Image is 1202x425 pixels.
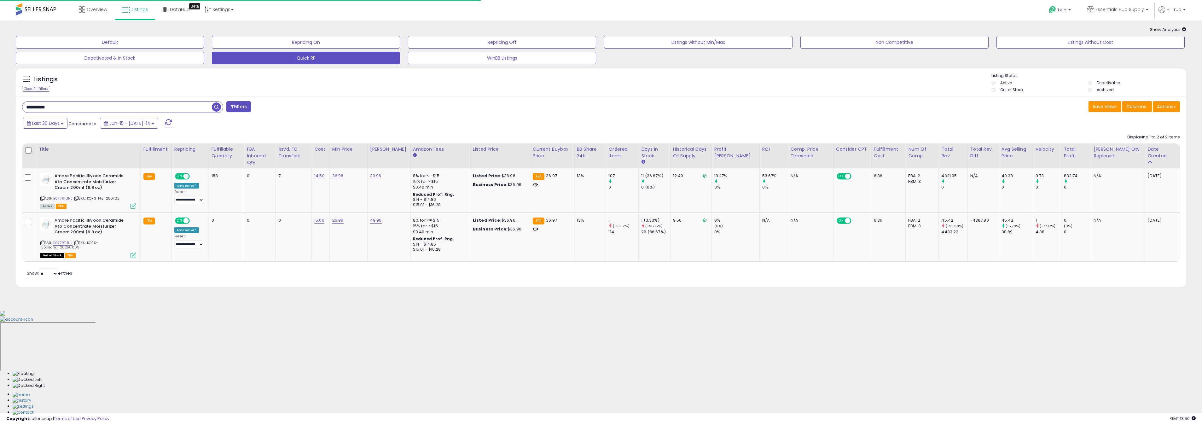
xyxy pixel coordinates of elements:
label: Deactivated [1097,80,1120,85]
span: Overview [87,6,107,13]
div: 0% [762,184,788,190]
small: FBA [533,173,544,180]
div: 8% for <= $15 [413,218,465,223]
img: Settings [13,404,34,410]
a: Help [1044,1,1077,20]
span: FBA [56,204,67,209]
a: 39.96 [370,173,381,179]
div: 0 [1036,184,1061,190]
div: Historical Days Of Supply [673,146,709,159]
span: 36.97 [546,173,557,179]
div: $36.96 [473,182,525,188]
div: 4.38 [1036,229,1061,235]
img: Docked Right [13,383,45,389]
div: FBA: 2 [908,218,934,223]
button: Actions [1153,101,1180,112]
span: Last 30 Days [32,120,60,126]
div: 0 [1064,229,1091,235]
img: Floating [13,371,34,377]
div: $36.96 [473,173,525,179]
div: 0 [278,218,307,223]
span: Columns [1126,103,1146,110]
div: Min Price [332,146,365,153]
div: Listed Price [473,146,527,153]
span: OFF [189,218,199,224]
div: Total Rev. [941,146,965,159]
div: 0 [247,173,271,179]
div: 13% [577,218,601,223]
div: 0 [941,184,967,190]
div: 183 [212,173,239,179]
a: Hi Truc [1158,6,1186,20]
span: DataHub [170,6,190,13]
div: 45.42 [1002,218,1033,223]
small: FBA [533,218,544,224]
div: 832.74 [1064,173,1091,179]
button: Columns [1122,101,1152,112]
b: Business Price: [473,182,508,188]
div: Avg Selling Price [1002,146,1030,159]
div: ASIN: [40,173,136,208]
div: Repricing [174,146,206,153]
small: Amazon Fees. [413,153,417,158]
div: $0.40 min [413,229,465,235]
div: $15.01 - $16.28 [413,202,465,208]
b: Listed Price: [473,217,502,223]
div: 6.36 [874,173,901,179]
div: Preset: [174,190,204,204]
img: Home [13,392,30,398]
div: 0 [608,184,638,190]
small: (-96.15%) [645,224,662,229]
div: 1 [1036,218,1061,223]
div: 107 [608,173,638,179]
div: 4321.05 [941,173,967,179]
a: 14.50 [314,173,325,179]
div: 1 (3.33%) [641,218,670,223]
button: Filters [226,101,251,112]
b: Business Price: [473,226,508,232]
span: Help [1058,7,1066,13]
div: Num of Comp. [908,146,936,159]
span: Show: entries [27,270,72,276]
div: Date Created [1147,146,1177,159]
button: Quick RP [212,52,400,64]
small: FBA [143,173,155,180]
button: Save View [1089,101,1121,112]
div: 4433.22 [941,229,967,235]
div: Fulfillment [143,146,169,153]
button: Listings without Cost [996,36,1185,49]
div: [PERSON_NAME] Qty Replenish [1094,146,1142,159]
a: 36.96 [332,173,344,179]
div: $0.40 min [413,184,465,190]
div: Fulfillment Cost [874,146,903,159]
small: (0%) [1064,224,1073,229]
div: N/A [1094,218,1140,223]
b: Reduced Prof. Rng. [413,236,454,242]
button: Repricing Off [408,36,596,49]
div: FBA inbound Qty [247,146,273,166]
div: 15% for > $15 [413,223,465,229]
div: N/A [762,218,783,223]
p: Listing States: [991,73,1186,79]
div: 0 [1064,218,1091,223]
div: $15.01 - $16.28 [413,247,465,252]
div: Clear All Filters [22,86,50,92]
div: Amazon AI * [174,183,199,189]
div: 40.38 [1002,173,1033,179]
span: All listings that are currently out of stock and unavailable for purchase on Amazon [40,253,64,258]
span: | SKU: KORS-15(cream)-20250609 [40,240,98,250]
div: 9.50 [673,218,707,223]
div: ROI [762,146,785,153]
b: Reduced Prof. Rng. [413,192,454,197]
div: BB Share 24h. [577,146,603,159]
img: Contact [13,410,33,416]
div: 0 (0%) [641,184,670,190]
div: Velocity [1036,146,1059,153]
div: Consider CPT [836,146,868,153]
div: [DATE] [1147,173,1173,179]
img: 31UwoONR3pL._SL40_.jpg [40,218,53,230]
small: (-98.98%) [946,224,963,229]
div: Title [39,146,138,153]
div: 0 [212,218,239,223]
div: Ordered Items [608,146,636,159]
